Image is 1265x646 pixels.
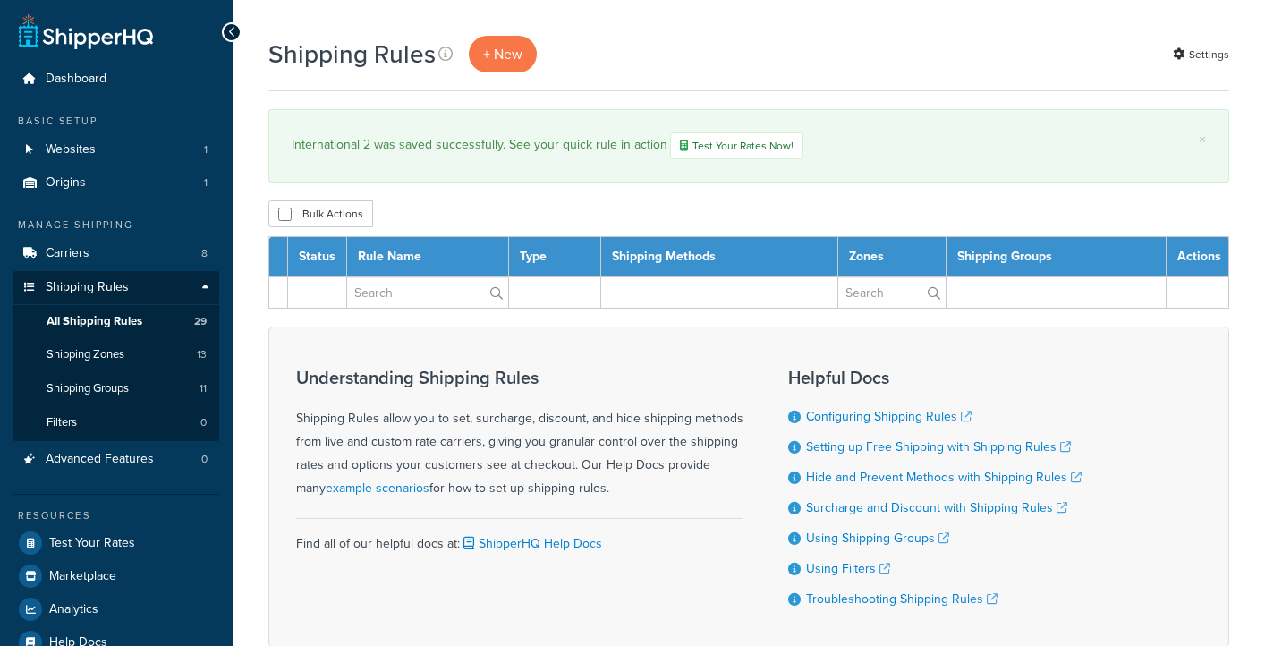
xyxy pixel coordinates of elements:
a: Test Your Rates [13,527,219,559]
a: Shipping Groups 11 [13,372,219,405]
span: 0 [200,415,207,430]
a: Configuring Shipping Rules [806,407,972,426]
a: Marketplace [13,560,219,592]
span: Dashboard [46,72,106,87]
li: All Shipping Rules [13,305,219,338]
a: Using Shipping Groups [806,529,949,548]
input: Search [838,277,945,308]
a: All Shipping Rules 29 [13,305,219,338]
a: Filters 0 [13,406,219,439]
li: Websites [13,133,219,166]
th: Zones [838,237,946,277]
li: Shipping Groups [13,372,219,405]
div: International 2 was saved successfully. See your quick rule in action [292,132,1206,159]
li: Carriers [13,237,219,270]
span: Analytics [49,602,98,617]
span: Advanced Features [46,452,154,467]
span: 13 [197,347,207,362]
a: Dashboard [13,63,219,96]
button: Bulk Actions [268,200,373,227]
a: + New [469,36,537,72]
span: 1 [204,142,208,157]
a: ShipperHQ Home [19,13,153,49]
a: ShipperHQ Help Docs [460,534,602,553]
span: Filters [47,415,77,430]
div: Find all of our helpful docs at: [296,518,743,556]
a: × [1199,132,1206,147]
th: Shipping Methods [601,237,838,277]
div: Basic Setup [13,114,219,129]
span: 8 [201,246,208,261]
th: Shipping Groups [946,237,1166,277]
span: Shipping Rules [46,280,129,295]
span: Test Your Rates [49,536,135,551]
th: Status [288,237,347,277]
span: Shipping Groups [47,381,129,396]
a: Origins 1 [13,166,219,200]
th: Type [508,237,600,277]
a: Analytics [13,593,219,625]
a: Troubleshooting Shipping Rules [806,590,998,608]
a: Hide and Prevent Methods with Shipping Rules [806,468,1082,487]
a: Shipping Zones 13 [13,338,219,371]
span: 0 [201,452,208,467]
input: Search [347,277,508,308]
a: Surcharge and Discount with Shipping Rules [806,498,1067,517]
span: Carriers [46,246,89,261]
div: Resources [13,508,219,523]
span: 29 [194,314,207,329]
th: Rule Name [347,237,509,277]
div: Manage Shipping [13,217,219,233]
span: Origins [46,175,86,191]
a: Carriers 8 [13,237,219,270]
a: Test Your Rates Now! [670,132,803,159]
a: Settings [1173,42,1229,67]
h3: Understanding Shipping Rules [296,368,743,387]
span: 11 [200,381,207,396]
a: Advanced Features 0 [13,443,219,476]
li: Origins [13,166,219,200]
span: Websites [46,142,96,157]
a: example scenarios [326,479,429,497]
span: All Shipping Rules [47,314,142,329]
h1: Shipping Rules [268,37,436,72]
span: Marketplace [49,569,116,584]
span: Shipping Zones [47,347,124,362]
li: Advanced Features [13,443,219,476]
th: Actions [1167,237,1229,277]
li: Shipping Zones [13,338,219,371]
li: Shipping Rules [13,271,219,441]
a: Websites 1 [13,133,219,166]
span: + New [483,44,522,64]
a: Using Filters [806,559,890,578]
h3: Helpful Docs [788,368,1082,387]
span: 1 [204,175,208,191]
a: Setting up Free Shipping with Shipping Rules [806,438,1071,456]
div: Shipping Rules allow you to set, surcharge, discount, and hide shipping methods from live and cus... [296,368,743,500]
a: Shipping Rules [13,271,219,304]
li: Filters [13,406,219,439]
